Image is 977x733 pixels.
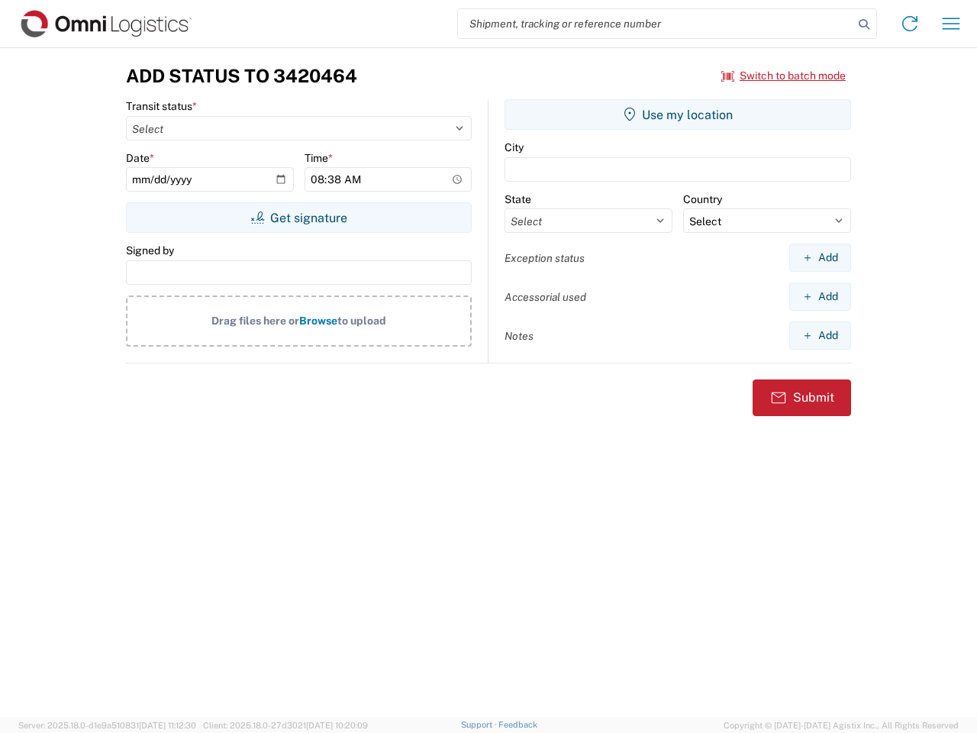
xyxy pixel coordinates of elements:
[505,290,586,304] label: Accessorial used
[305,151,333,165] label: Time
[505,329,534,343] label: Notes
[337,315,386,327] span: to upload
[789,321,851,350] button: Add
[126,202,472,233] button: Get signature
[306,721,368,730] span: [DATE] 10:20:09
[458,9,853,38] input: Shipment, tracking or reference number
[211,315,299,327] span: Drag files here or
[683,192,722,206] label: Country
[753,379,851,416] button: Submit
[461,720,499,729] a: Support
[505,140,524,154] label: City
[139,721,196,730] span: [DATE] 11:12:30
[18,721,196,730] span: Server: 2025.18.0-d1e9a510831
[724,718,959,732] span: Copyright © [DATE]-[DATE] Agistix Inc., All Rights Reserved
[505,251,585,265] label: Exception status
[299,315,337,327] span: Browse
[721,63,846,89] button: Switch to batch mode
[505,99,851,130] button: Use my location
[126,65,357,87] h3: Add Status to 3420464
[789,244,851,272] button: Add
[203,721,368,730] span: Client: 2025.18.0-27d3021
[789,283,851,311] button: Add
[126,151,154,165] label: Date
[126,99,197,113] label: Transit status
[126,244,174,257] label: Signed by
[498,720,537,729] a: Feedback
[505,192,531,206] label: State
